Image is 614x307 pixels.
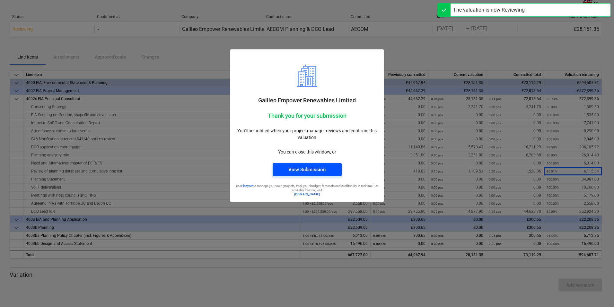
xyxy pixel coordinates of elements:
p: You can close this window, or [235,149,379,155]
p: You'll be notified when your project manager reviews and confirms this valuation [235,127,379,141]
a: [DOMAIN_NAME] [294,192,320,196]
a: Planyard [241,184,253,188]
p: Galileo Empower Renewables Limited [235,97,379,104]
div: View Submission [288,165,326,174]
button: View Submission [273,163,342,176]
p: Use to manage your own projects, track your budget, forecasts and profitability in real time. For... [235,184,379,192]
div: The valuation is now Reviewing [453,6,525,14]
p: Thank you for your submission [235,112,379,120]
